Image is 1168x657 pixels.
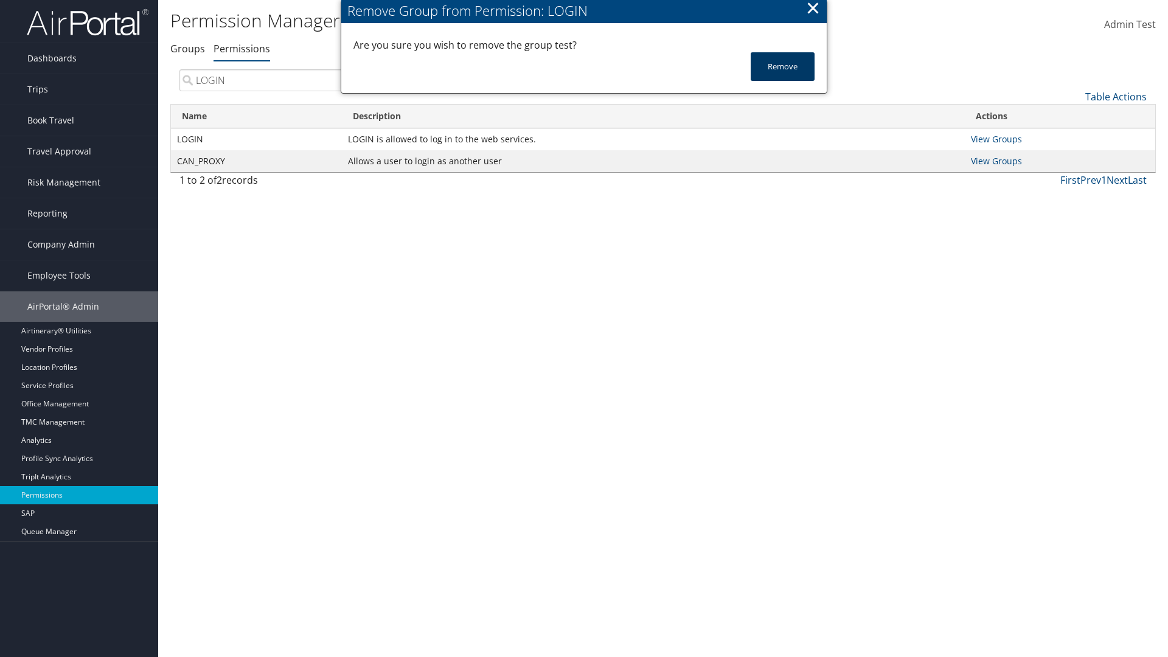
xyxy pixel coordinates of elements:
[171,128,342,150] td: LOGIN
[27,198,68,229] span: Reporting
[170,42,205,55] a: Groups
[27,229,95,260] span: Company Admin
[1128,173,1147,187] a: Last
[1060,173,1080,187] a: First
[27,136,91,167] span: Travel Approval
[27,291,99,322] span: AirPortal® Admin
[27,105,74,136] span: Book Travel
[1104,18,1156,31] span: Admin Test
[171,150,342,172] td: CAN_PROXY
[342,150,964,172] td: Allows a user to login as another user
[179,69,408,91] input: Search
[179,173,408,193] div: 1 to 2 of records
[353,38,815,52] div: Are you sure you wish to remove the group test?
[171,105,342,128] th: Name: activate to sort column ascending
[1085,90,1147,103] a: Table Actions
[751,52,815,81] button: Remove
[342,128,964,150] td: LOGIN is allowed to log in to the web services.
[971,155,1022,167] a: View Groups
[27,43,77,74] span: Dashboards
[214,42,270,55] a: Permissions
[1080,173,1101,187] a: Prev
[971,133,1022,145] a: View Groups
[1104,6,1156,44] a: Admin Test
[27,74,48,105] span: Trips
[347,1,827,20] div: Remove Group from Permission: LOGIN
[1107,173,1128,187] a: Next
[27,167,100,198] span: Risk Management
[27,260,91,291] span: Employee Tools
[342,105,964,128] th: Description: activate to sort column ascending
[170,8,827,33] h1: Permission Manager
[217,173,222,187] span: 2
[27,8,148,36] img: airportal-logo.png
[1101,173,1107,187] a: 1
[965,105,1155,128] th: Actions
